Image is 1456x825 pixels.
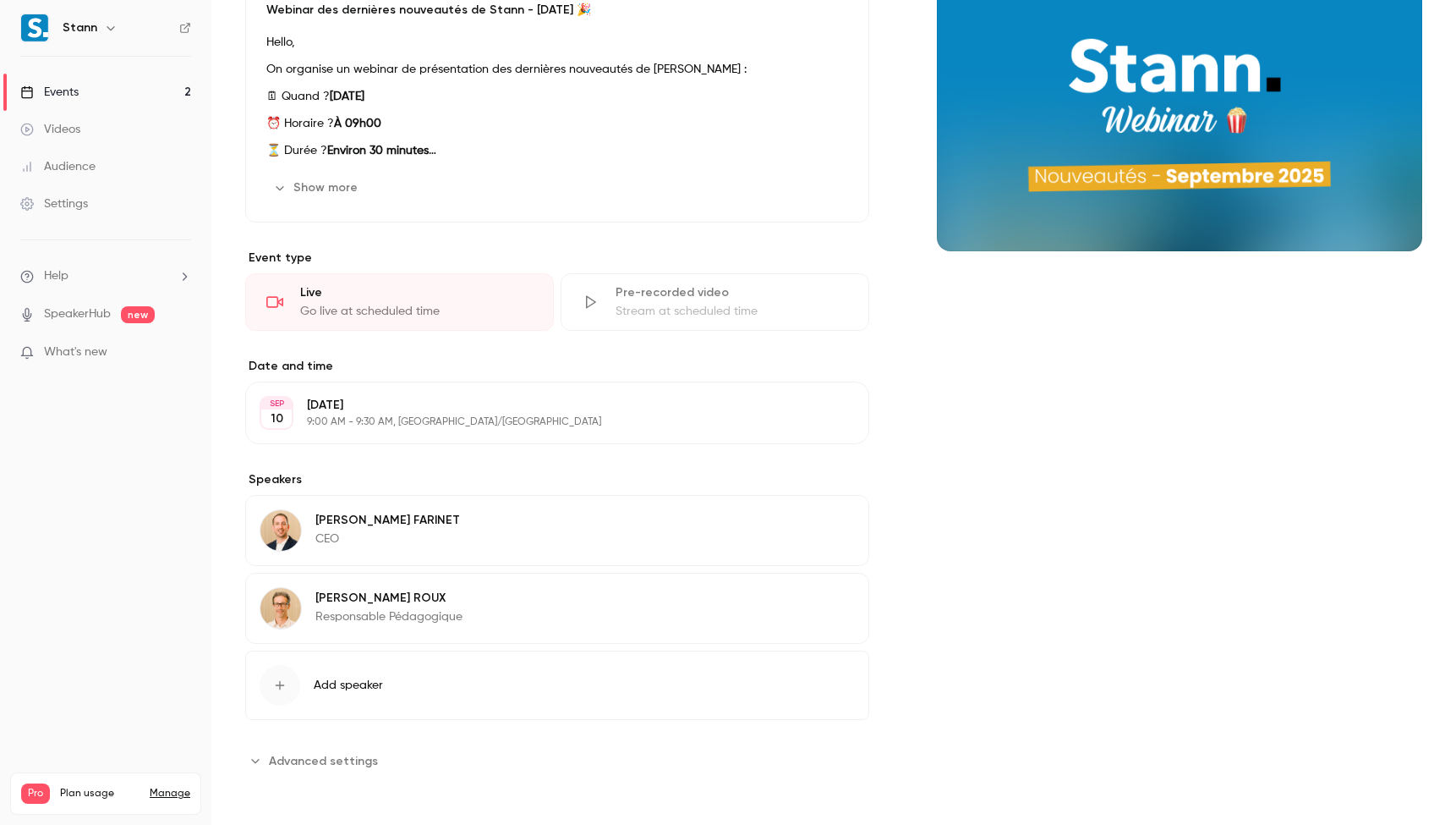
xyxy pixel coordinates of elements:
div: Videos [20,121,80,138]
div: SEP [261,398,292,410]
div: LiveGo live at scheduled time [245,273,554,331]
button: Add speaker [245,651,869,720]
strong: [DATE] [330,91,364,102]
p: CEO [315,531,460,547]
div: Stream at scheduled time [616,303,848,320]
span: What's new [44,344,107,361]
p: 9:00 AM - 9:30 AM, [GEOGRAPHIC_DATA]/[GEOGRAPHIC_DATA] [307,415,780,429]
p: Webinar des dernières nouveautés de Stann - [DATE] 🎉 [266,2,848,19]
strong: À 09h00 [334,118,381,129]
div: Events [20,84,79,101]
a: SpeakerHub [44,305,111,323]
p: [PERSON_NAME] ROUX [315,590,463,607]
p: 10 [271,410,283,427]
p: [DATE] [307,397,780,414]
div: Rémy FARINET[PERSON_NAME] FARINETCEO [245,495,869,566]
span: Add speaker [314,677,383,694]
span: Pro [21,784,50,804]
img: Nicolas ROUX [260,588,301,629]
p: ⏰ Horaire ? [266,113,848,134]
label: Date and time [245,358,869,375]
span: Help [44,267,68,285]
a: Manage [150,787,190,800]
div: Live [300,284,533,301]
h6: Stann [63,19,97,36]
strong: Environ 30 minutes [327,145,436,157]
img: Stann [21,14,48,41]
span: new [121,306,155,323]
div: Audience [20,158,96,175]
p: 🗓 Quand ? [266,86,848,107]
iframe: Noticeable Trigger [171,345,191,360]
div: Pre-recorded video [616,284,848,301]
span: Advanced settings [269,752,378,770]
p: [PERSON_NAME] FARINET [315,512,460,529]
p: Hello, [266,32,848,52]
label: Speakers [245,471,869,488]
img: Rémy FARINET [260,510,301,551]
div: Settings [20,195,88,212]
p: ⏳ Durée ? [266,140,848,161]
section: Advanced settings [245,747,869,774]
span: Plan usage [60,787,140,800]
div: Pre-recorded videoStream at scheduled time [561,273,869,331]
p: Responsable Pédagogique [315,608,463,625]
div: Nicolas ROUX[PERSON_NAME] ROUXResponsable Pédagogique [245,573,869,644]
p: Event type [245,250,869,267]
li: help-dropdown-opener [20,267,191,285]
button: Advanced settings [245,747,388,774]
p: On organise un webinar de présentation des dernières nouveautés de [PERSON_NAME] : [266,59,848,80]
button: Show more [266,174,368,201]
div: Go live at scheduled time [300,303,533,320]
